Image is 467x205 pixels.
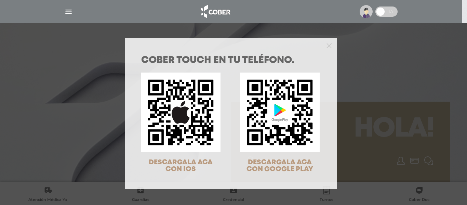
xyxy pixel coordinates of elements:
[326,42,332,48] button: Close
[141,56,321,65] h1: COBER TOUCH en tu teléfono.
[141,73,221,152] img: qr-code
[246,159,313,172] span: DESCARGALA ACA CON GOOGLE PLAY
[240,73,320,152] img: qr-code
[149,159,213,172] span: DESCARGALA ACA CON IOS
